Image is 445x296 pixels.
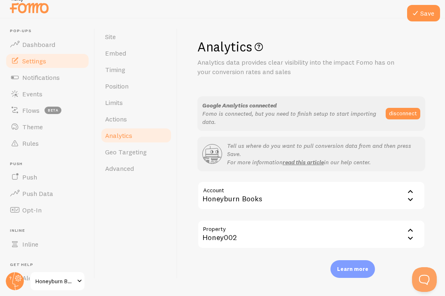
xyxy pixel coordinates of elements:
span: Inline [10,228,90,233]
a: read this article [283,158,324,166]
span: Opt-In [22,206,42,214]
span: Honeyburn Books ([GEOGRAPHIC_DATA]) [35,276,75,286]
a: Dashboard [5,36,90,53]
span: Rules [22,139,39,147]
a: Limits [100,94,172,111]
p: Analytics data provides clear visibility into the impact Fomo has on your conversion rates and sales [197,58,395,77]
a: Geo Targeting [100,144,172,160]
h1: Analytics [197,38,425,55]
div: Learn more [330,260,375,278]
a: Rules [5,135,90,151]
span: Flows [22,106,40,114]
a: Settings [5,53,90,69]
span: Timing [105,65,125,74]
strong: Google Analytics connected [202,102,277,109]
iframe: Help Scout Beacon - Open [412,267,437,292]
a: Push [5,169,90,185]
a: Notifications [5,69,90,86]
span: Limits [105,98,123,107]
span: Pop-ups [10,28,90,34]
span: Geo Targeting [105,148,147,156]
button: disconnect [386,108,420,119]
a: Analytics [100,127,172,144]
a: Site [100,28,172,45]
span: Get Help [10,262,90,268]
a: Advanced [100,160,172,177]
a: Position [100,78,172,94]
span: Push [22,173,37,181]
span: Push Data [22,189,53,198]
a: Timing [100,61,172,78]
span: Theme [22,123,43,131]
a: Opt-In [5,202,90,218]
span: Actions [105,115,127,123]
a: Flows beta [5,102,90,119]
span: Advanced [105,164,134,172]
span: Notifications [22,73,60,82]
a: Theme [5,119,90,135]
a: Inline [5,236,90,252]
span: Embed [105,49,126,57]
p: Learn more [337,265,368,273]
div: Honeyburn Books [197,181,425,210]
a: Honeyburn Books ([GEOGRAPHIC_DATA]) [30,271,85,291]
a: Embed [100,45,172,61]
button: Save [407,5,440,21]
div: Honey002 [197,220,425,249]
a: Actions [100,111,172,127]
a: Alerts [5,270,90,286]
span: Analytics [105,131,132,140]
span: Push [10,161,90,167]
a: Events [5,86,90,102]
p: Fomo is connected, but you need to finish setup to start importing data. [202,101,386,126]
span: Dashboard [22,40,55,49]
span: beta [44,107,61,114]
p: Tell us where do you want to pull conversion data from and then press Save. For more information ... [227,142,420,166]
span: Inline [22,240,38,248]
span: Site [105,33,116,41]
span: Events [22,90,42,98]
a: Push Data [5,185,90,202]
span: Settings [22,57,46,65]
span: Position [105,82,129,90]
